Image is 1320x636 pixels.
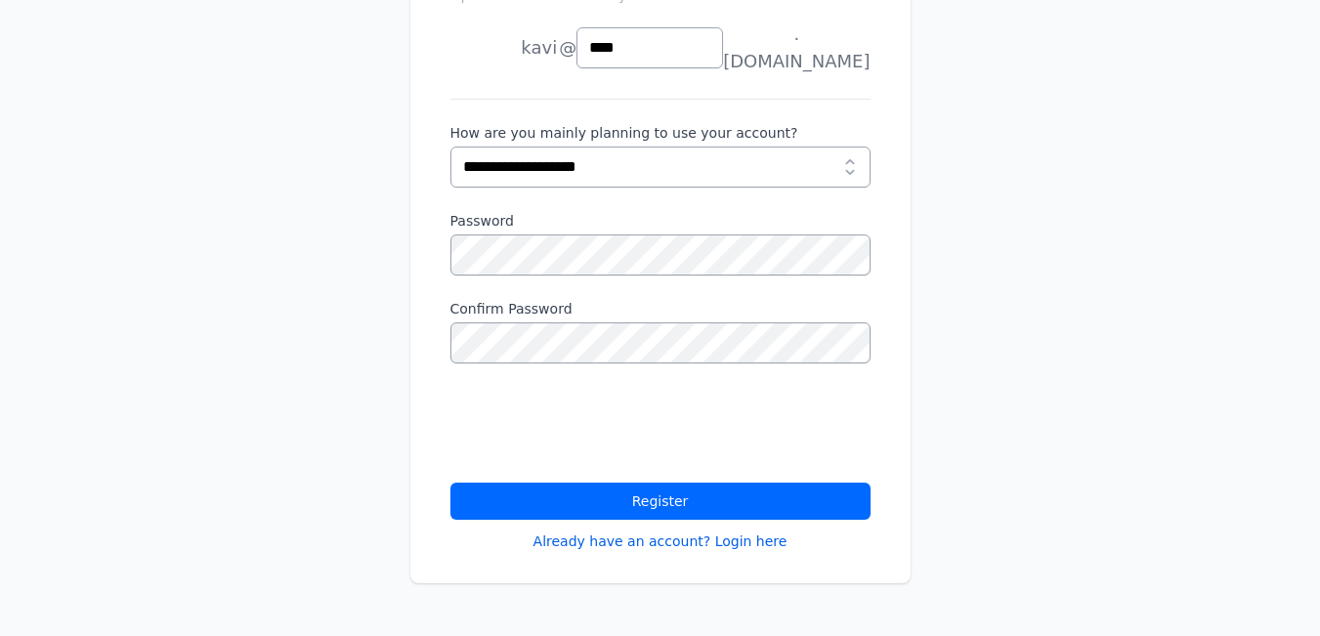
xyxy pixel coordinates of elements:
[450,299,871,318] label: Confirm Password
[723,21,870,75] span: .[DOMAIN_NAME]
[533,531,788,551] a: Already have an account? Login here
[450,28,558,67] li: kavi
[450,387,747,463] iframe: reCAPTCHA
[450,483,871,520] button: Register
[450,123,871,143] label: How are you mainly planning to use your account?
[450,211,871,231] label: Password
[559,34,576,62] span: @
